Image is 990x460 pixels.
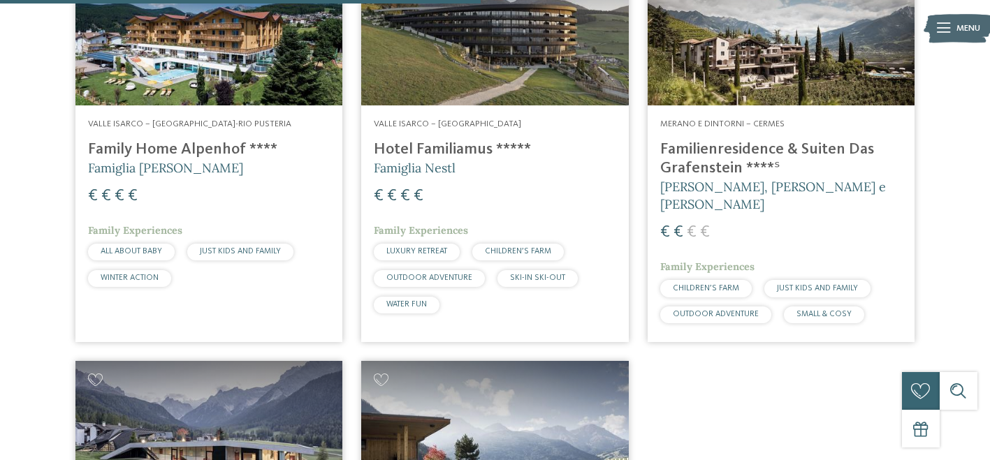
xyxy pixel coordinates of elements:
[660,119,785,128] span: Merano e dintorni – Cermes
[374,119,521,128] span: Valle Isarco – [GEOGRAPHIC_DATA]
[660,140,902,178] h4: Familienresidence & Suiten Das Grafenstein ****ˢ
[88,188,98,205] span: €
[374,224,468,237] span: Family Experiences
[400,188,410,205] span: €
[387,188,397,205] span: €
[510,274,565,282] span: SKI-IN SKI-OUT
[660,179,886,212] span: [PERSON_NAME], [PERSON_NAME] e [PERSON_NAME]
[88,140,330,159] h4: Family Home Alpenhof ****
[88,160,243,176] span: Famiglia [PERSON_NAME]
[101,247,162,255] span: ALL ABOUT BABY
[101,188,111,205] span: €
[200,247,281,255] span: JUST KIDS AND FAMILY
[374,160,456,176] span: Famiglia Nestl
[386,247,447,255] span: LUXURY RETREAT
[485,247,551,255] span: CHILDREN’S FARM
[88,224,182,237] span: Family Experiences
[687,224,697,241] span: €
[673,284,739,292] span: CHILDREN’S FARM
[88,119,291,128] span: Valle Isarco – [GEOGRAPHIC_DATA]-Rio Pusteria
[115,188,124,205] span: €
[660,260,755,273] span: Family Experiences
[796,310,852,318] span: SMALL & COSY
[777,284,858,292] span: JUST KIDS AND FAMILY
[101,274,159,282] span: WINTER ACTION
[700,224,710,241] span: €
[374,188,384,205] span: €
[128,188,138,205] span: €
[414,188,423,205] span: €
[673,310,759,318] span: OUTDOOR ADVENTURE
[386,300,427,309] span: WATER FUN
[386,274,472,282] span: OUTDOOR ADVENTURE
[660,224,670,241] span: €
[674,224,683,241] span: €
